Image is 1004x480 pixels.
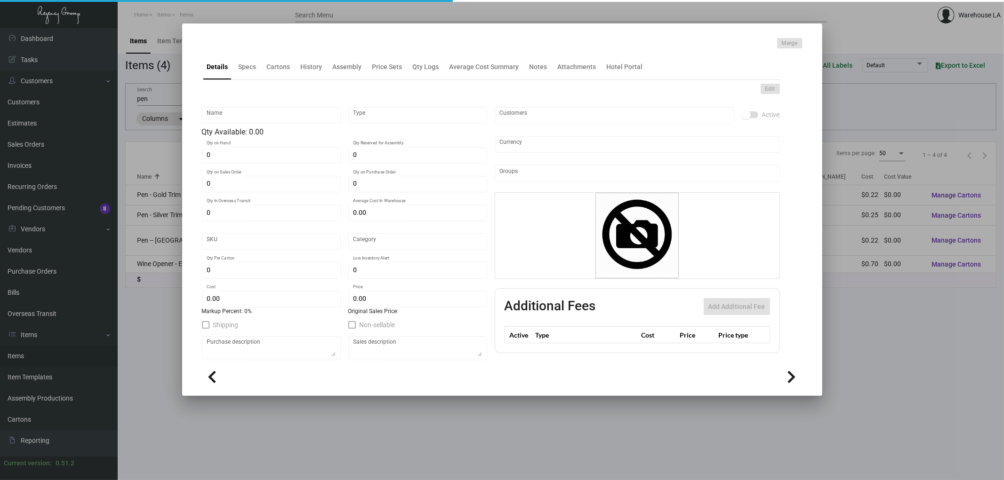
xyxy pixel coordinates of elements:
div: Qty Logs [413,62,439,72]
button: Merge [777,38,803,48]
div: History [301,62,322,72]
th: Price type [716,327,758,343]
div: Hotel Portal [607,62,643,72]
span: Merge [782,39,798,47]
th: Cost [639,327,677,343]
div: Cartons [267,62,290,72]
span: Active [762,109,780,120]
th: Price [677,327,716,343]
input: Add new.. [499,112,729,119]
span: Edit [765,85,775,93]
button: Edit [761,84,780,94]
h2: Additional Fees [505,298,596,315]
div: Qty Available: 0.00 [202,126,487,138]
input: Add new.. [499,170,775,177]
div: Current version: [4,458,52,468]
span: Non-sellable [360,319,395,330]
div: Notes [530,62,547,72]
th: Active [505,327,533,343]
div: 0.51.2 [56,458,74,468]
div: Price Sets [372,62,402,72]
span: Shipping [213,319,239,330]
div: Assembly [333,62,362,72]
th: Type [533,327,639,343]
div: Average Cost Summary [450,62,519,72]
div: Details [207,62,228,72]
div: Specs [239,62,257,72]
span: Add Additional Fee [708,303,765,310]
div: Attachments [558,62,596,72]
button: Add Additional Fee [704,298,770,315]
